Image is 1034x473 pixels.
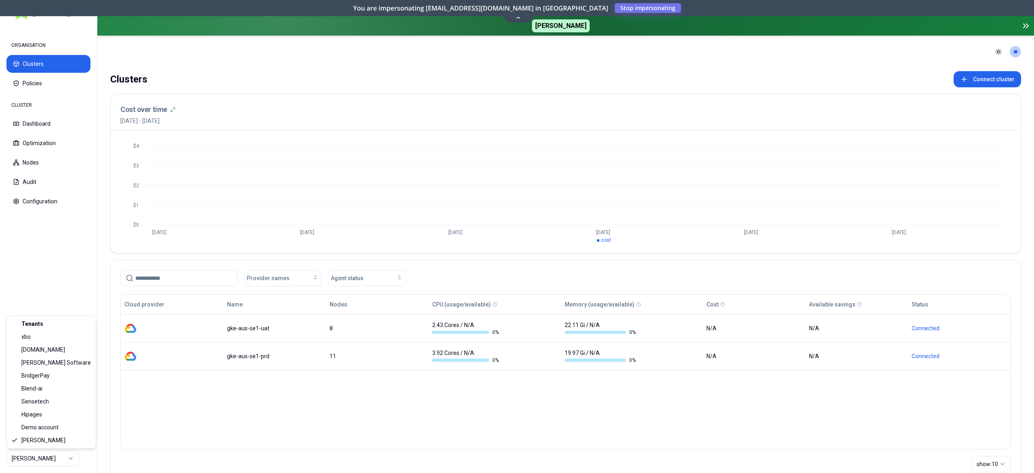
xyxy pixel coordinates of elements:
span: [PERSON_NAME] Software [21,359,91,367]
span: Hipages [21,410,42,418]
div: Tenants [8,317,94,330]
span: [PERSON_NAME] [21,436,65,444]
span: [DOMAIN_NAME] [21,346,65,354]
span: BridgerPay [21,372,50,380]
span: Blend-ai [21,384,42,393]
span: Sensetech [21,397,49,405]
span: Demo account [21,423,59,431]
span: xbo [21,333,31,341]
